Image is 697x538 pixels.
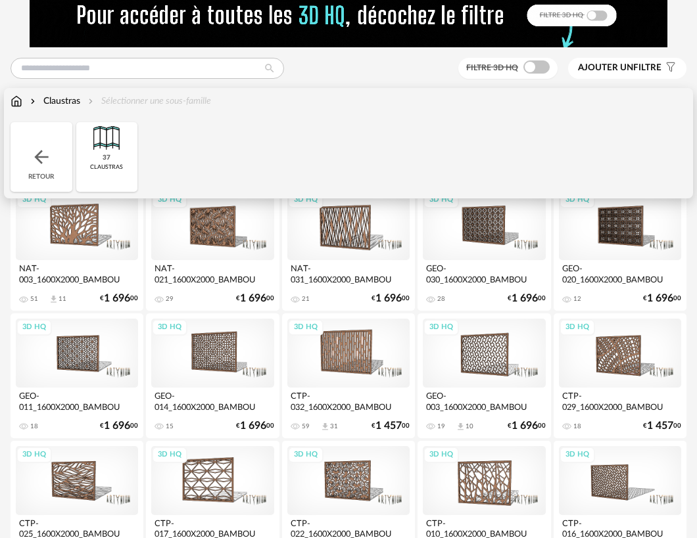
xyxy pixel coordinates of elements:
div: 3D HQ [288,447,324,463]
span: Download icon [49,294,59,304]
span: 1 696 [240,294,266,303]
div: 15 [166,422,174,430]
div: 10 [466,422,473,430]
div: 59 [302,422,310,430]
img: svg+xml;base64,PHN2ZyB3aWR0aD0iMTYiIGhlaWdodD0iMTciIHZpZXdCb3g9IjAgMCAxNiAxNyIgZmlsbD0ibm9uZSIgeG... [11,95,22,108]
div: 18 [30,422,38,430]
div: 37 [103,154,110,162]
div: Retour [11,122,72,192]
span: filtre [578,62,661,74]
div: 3D HQ [152,319,187,336]
div: 12 [573,295,581,303]
span: Filtre 3D HQ [466,64,518,72]
div: 3D HQ [423,319,459,336]
div: € 00 [508,294,546,303]
div: € 00 [643,294,681,303]
div: 21 [302,295,310,303]
div: GEO-014_1600X2000_BAMBOU [151,388,274,414]
div: 3D HQ [16,192,52,208]
div: € 00 [100,294,138,303]
a: 3D HQ GEO-003_1600X2000_BAMBOU 19 Download icon 10 €1 69600 [418,313,550,438]
div: GEO-030_1600X2000_BAMBOU [423,260,545,286]
div: 31 [330,422,338,430]
span: Ajouter un [578,63,633,72]
div: 3D HQ [16,319,52,336]
div: GEO-020_1600X2000_BAMBOU [559,260,681,286]
img: svg+xml;base64,PHN2ZyB3aWR0aD0iMTYiIGhlaWdodD0iMTYiIHZpZXdCb3g9IjAgMCAxNiAxNiIgZmlsbD0ibm9uZSIgeG... [28,95,38,108]
div: 11 [59,295,66,303]
span: 1 457 [647,422,673,430]
a: 3D HQ NAT-003_1600X2000_BAMBOU 51 Download icon 11 €1 69600 [11,186,143,311]
div: 3D HQ [152,447,187,463]
span: 1 696 [647,294,673,303]
span: 1 696 [512,422,538,430]
div: 3D HQ [152,192,187,208]
span: 1 696 [240,422,266,430]
span: 1 696 [512,294,538,303]
a: 3D HQ GEO-011_1600X2000_BAMBOU 18 €1 69600 [11,313,143,438]
div: GEO-003_1600X2000_BAMBOU [423,388,545,414]
a: 3D HQ CTP-029_1600X2000_BAMBOU 18 €1 45700 [554,313,686,438]
button: Ajouter unfiltre Filter icon [568,58,686,79]
div: € 00 [372,422,410,430]
div: € 00 [372,294,410,303]
div: CTP-029_1600X2000_BAMBOU [559,388,681,414]
div: € 00 [236,294,274,303]
div: NAT-031_1600X2000_BAMBOU [287,260,410,286]
div: 3D HQ [560,319,595,336]
div: NAT-021_1600X2000_BAMBOU [151,260,274,286]
div: 3D HQ [16,447,52,463]
div: NAT-003_1600X2000_BAMBOU [16,260,138,286]
span: Download icon [456,422,466,432]
div: € 00 [236,422,274,430]
div: 3D HQ [423,447,459,463]
span: 1 696 [375,294,402,303]
span: 1 696 [104,294,130,303]
div: CTP-032_1600X2000_BAMBOU [287,388,410,414]
img: Cloison.png [91,122,122,154]
div: GEO-011_1600X2000_BAMBOU [16,388,138,414]
span: 1 457 [375,422,402,430]
img: svg+xml;base64,PHN2ZyB3aWR0aD0iMjQiIGhlaWdodD0iMjQiIHZpZXdCb3g9IjAgMCAyNCAyNCIgZmlsbD0ibm9uZSIgeG... [31,146,52,168]
div: € 00 [508,422,546,430]
div: 29 [166,295,174,303]
div: 18 [573,422,581,430]
div: 28 [437,295,445,303]
div: € 00 [100,422,138,430]
a: 3D HQ GEO-030_1600X2000_BAMBOU 28 €1 69600 [418,186,550,311]
span: Filter icon [661,62,677,74]
a: 3D HQ NAT-031_1600X2000_BAMBOU 21 €1 69600 [282,186,415,311]
a: 3D HQ NAT-021_1600X2000_BAMBOU 29 €1 69600 [146,186,279,311]
span: Download icon [320,422,330,432]
span: 1 696 [104,422,130,430]
a: 3D HQ GEO-020_1600X2000_BAMBOU 12 €1 69600 [554,186,686,311]
div: claustras [90,164,123,171]
div: 19 [437,422,445,430]
div: 3D HQ [288,192,324,208]
div: 3D HQ [288,319,324,336]
div: 3D HQ [560,447,595,463]
div: 51 [30,295,38,303]
a: 3D HQ GEO-014_1600X2000_BAMBOU 15 €1 69600 [146,313,279,438]
div: 3D HQ [423,192,459,208]
div: 3D HQ [560,192,595,208]
div: € 00 [643,422,681,430]
a: 3D HQ CTP-032_1600X2000_BAMBOU 59 Download icon 31 €1 45700 [282,313,415,438]
div: Claustras [28,95,80,108]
